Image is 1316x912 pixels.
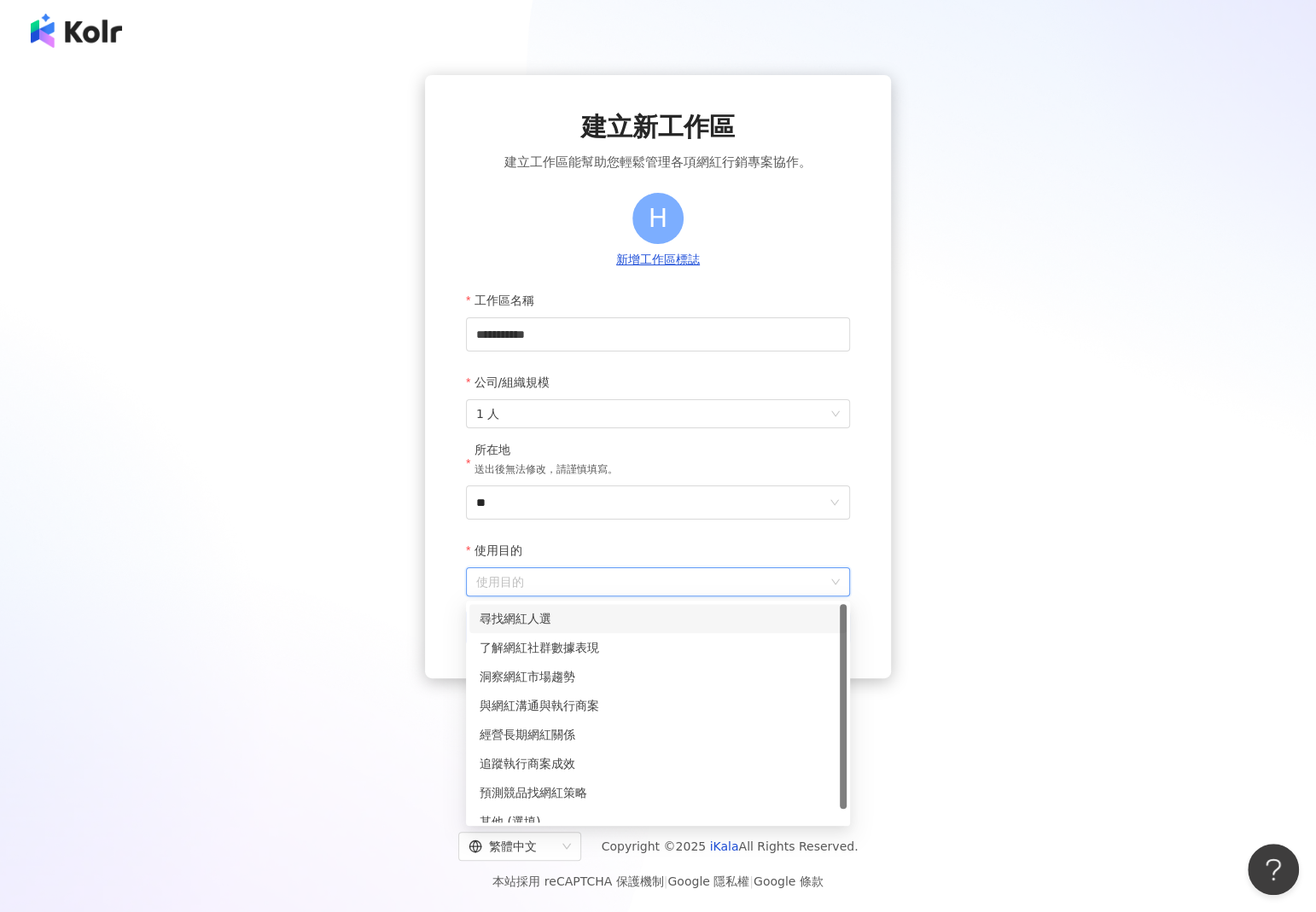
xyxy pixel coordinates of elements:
[466,317,850,351] input: 工作區名稱
[1248,844,1299,895] iframe: Help Scout Beacon - Open
[469,604,847,633] div: 尋找網紅人選
[476,400,840,427] span: 1 人
[480,667,836,686] div: 洞察網紅市場趨勢
[469,833,556,860] div: 繁體中文
[469,662,847,691] div: 洞察網紅市場趨勢
[480,783,836,802] div: 預測競品找網紅策略
[480,696,836,715] div: 與網紅溝通與執行商案
[469,691,847,720] div: 與網紅溝通與執行商案
[754,874,824,888] a: Google 條款
[466,283,546,317] label: 工作區名稱
[611,251,705,270] button: 新增工作區標誌
[710,839,739,853] a: iKala
[602,836,859,857] span: Copyright © 2025 All Rights Reserved.
[749,874,754,888] span: |
[649,198,668,238] span: H
[664,874,668,888] span: |
[667,874,749,888] a: Google 隱私權
[469,807,847,836] div: 其他 (選填)
[474,442,617,459] div: 所在地
[466,365,562,399] label: 公司/組織規模
[480,638,836,657] div: 了解網紅社群數據表現
[31,14,122,48] img: logo
[480,812,836,831] div: 其他 (選填)
[480,609,836,628] div: 尋找網紅人選
[469,720,847,749] div: 經營長期網紅關係
[504,152,812,172] span: 建立工作區能幫助您輕鬆管理各項網紅行銷專案協作。
[480,754,836,773] div: 追蹤執行商案成效
[466,533,534,567] label: 使用目的
[492,871,823,892] span: 本站採用 reCAPTCHA 保護機制
[474,462,617,479] p: 送出後無法修改，請謹慎填寫。
[480,725,836,744] div: 經營長期網紅關係
[830,497,840,508] span: down
[469,633,847,662] div: 了解網紅社群數據表現
[469,778,847,807] div: 預測競品找網紅策略
[581,109,735,145] span: 建立新工作區
[469,749,847,778] div: 追蹤執行商案成效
